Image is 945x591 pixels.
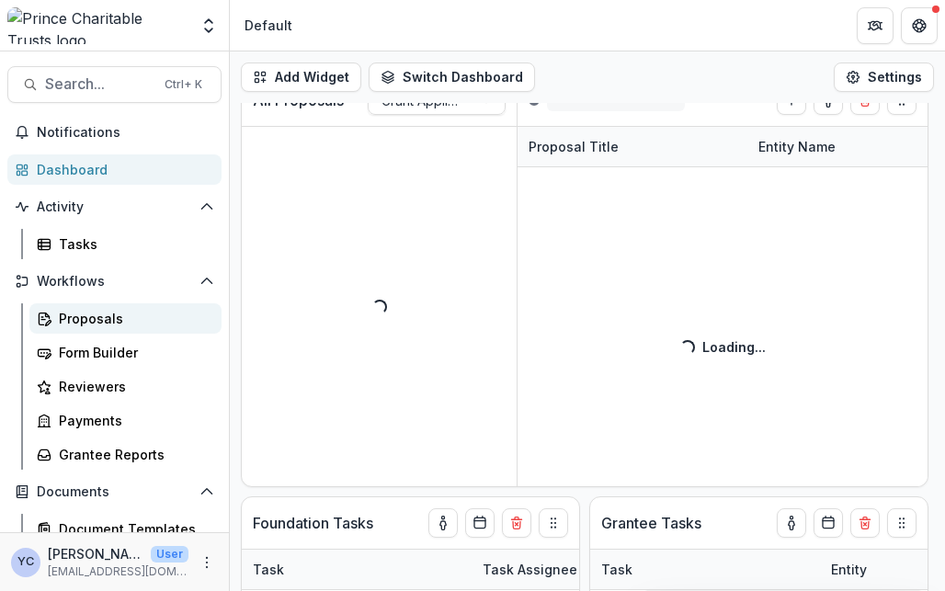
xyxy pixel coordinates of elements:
div: Tasks [59,234,207,254]
div: Form Builder [59,343,207,362]
button: Search... [7,66,222,103]
button: Delete card [502,508,531,538]
span: Workflows [37,274,192,290]
a: Grantee Reports [29,439,222,470]
div: Task Assignee [472,550,609,589]
p: [PERSON_NAME] [48,544,143,563]
div: Dashboard [37,160,207,179]
p: User [151,546,188,563]
p: [EMAIL_ADDRESS][DOMAIN_NAME] [48,563,188,580]
div: Task [242,550,472,589]
span: Notifications [37,125,214,141]
button: Delete card [850,508,880,538]
div: Task [242,560,295,579]
div: Task [590,550,820,589]
div: Grantee Reports [59,445,207,464]
div: Default [245,16,292,35]
div: Yena Choi [17,556,34,568]
button: toggle-assigned-to-me [777,508,806,538]
a: Form Builder [29,337,222,368]
button: Open entity switcher [196,7,222,44]
button: Open Workflows [7,267,222,296]
button: Open Activity [7,192,222,222]
button: Switch Dashboard [369,63,535,92]
div: Ctrl + K [161,74,206,95]
a: Reviewers [29,371,222,402]
p: Grantee Tasks [601,512,701,534]
a: Dashboard [7,154,222,185]
button: Calendar [465,508,495,538]
nav: breadcrumb [237,12,300,39]
button: Open Documents [7,477,222,506]
div: Document Templates [59,519,207,539]
div: Task Assignee [472,560,588,579]
a: Proposals [29,303,222,334]
p: Foundation Tasks [253,512,373,534]
div: Reviewers [59,377,207,396]
span: Documents [37,484,192,500]
button: toggle-assigned-to-me [428,508,458,538]
button: Drag [539,508,568,538]
button: Drag [887,508,917,538]
a: Document Templates [29,514,222,544]
button: Get Help [901,7,938,44]
span: Search... [45,75,154,93]
div: Payments [59,411,207,430]
button: Notifications [7,118,222,147]
div: Proposals [59,309,207,328]
button: Partners [857,7,894,44]
a: Tasks [29,229,222,259]
a: Payments [29,405,222,436]
button: Settings [834,63,934,92]
div: Entity [820,560,878,579]
button: Calendar [814,508,843,538]
button: More [196,551,218,574]
div: Task [590,560,643,579]
span: Activity [37,199,192,215]
button: Add Widget [241,63,361,92]
img: Prince Charitable Trusts logo [7,7,188,44]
